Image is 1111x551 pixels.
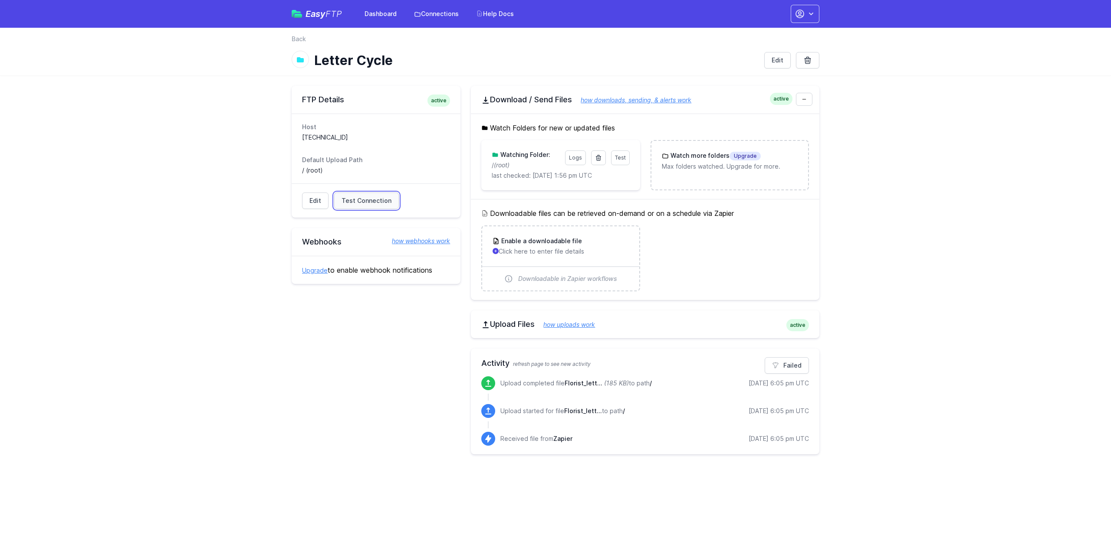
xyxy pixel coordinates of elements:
[786,319,809,331] span: active
[615,154,626,161] span: Test
[492,161,559,170] p: /
[662,162,798,171] p: Max folders watched. Upgrade for more.
[302,192,329,209] a: Edit
[306,10,342,18] span: Easy
[302,123,450,131] dt: Host
[749,379,809,388] div: [DATE] 6:05 pm UTC
[572,96,691,104] a: how downloads, sending, & alerts work
[1068,508,1101,541] iframe: Drift Widget Chat Controller
[764,52,791,68] a: Edit
[427,95,450,107] span: active
[623,407,625,414] span: /
[500,237,582,245] h3: Enable a downloadable file
[292,10,342,18] a: EasyFTP
[383,237,450,245] a: how webhooks work
[669,151,761,160] h3: Watch more folders
[325,9,342,19] span: FTP
[292,10,302,18] img: easyftp_logo.png
[292,256,460,284] div: to enable webhook notifications
[409,6,464,22] a: Connections
[481,357,809,369] h2: Activity
[494,161,509,169] i: (root)
[535,321,595,328] a: how uploads work
[292,35,819,49] nav: Breadcrumb
[553,435,572,442] span: Zapier
[493,247,628,256] p: Click here to enter file details
[513,361,591,367] span: refresh page to see new activity
[518,274,617,283] span: Downloadable in Zapier workflows
[302,237,450,247] h2: Webhooks
[749,434,809,443] div: [DATE] 6:05 pm UTC
[730,152,761,160] span: Upgrade
[650,379,652,387] span: /
[302,95,450,105] h2: FTP Details
[481,208,809,218] h5: Downloadable files can be retrieved on-demand or on a schedule via Zapier
[651,141,808,181] a: Watch more foldersUpgrade Max folders watched. Upgrade for more.
[500,407,625,415] p: Upload started for file to path
[482,226,639,290] a: Enable a downloadable file Click here to enter file details Downloadable in Zapier workflows
[765,357,809,374] a: Failed
[564,407,602,414] span: Florist_letter3_2025-10-06T18_05_06_00_00.pdf
[292,35,306,43] a: Back
[499,150,550,159] h3: Watching Folder:
[565,150,586,165] a: Logs
[604,379,629,387] i: (185 KB)
[302,133,450,142] dd: [TECHNICAL_ID]
[302,156,450,164] dt: Default Upload Path
[500,379,652,388] p: Upload completed file to path
[500,434,572,443] p: Received file from
[611,150,630,165] a: Test
[481,319,809,329] h2: Upload Files
[471,6,519,22] a: Help Docs
[334,192,399,209] a: Test Connection
[481,95,809,105] h2: Download / Send Files
[770,93,792,105] span: active
[565,379,602,387] span: Florist_letter3_2025-10-06T18_05_06_00_00.pdf
[492,171,629,180] p: last checked: [DATE] 1:56 pm UTC
[302,267,328,274] a: Upgrade
[342,196,391,205] span: Test Connection
[302,166,450,175] dd: / (root)
[749,407,809,415] div: [DATE] 6:05 pm UTC
[359,6,402,22] a: Dashboard
[314,52,757,68] h1: Letter Cycle
[481,123,809,133] h5: Watch Folders for new or updated files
